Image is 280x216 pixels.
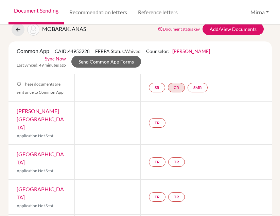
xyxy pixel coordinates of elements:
[45,55,66,62] a: Sync Now
[17,151,64,165] a: [GEOGRAPHIC_DATA]
[17,82,64,95] span: These documents are sent once to Common App
[149,157,165,167] a: TR
[17,108,64,130] a: [PERSON_NAME][GEOGRAPHIC_DATA]
[149,192,165,202] a: TR
[95,48,141,54] span: FERPA Status:
[17,62,66,68] span: Last Synced: 49 minutes ago
[149,118,165,128] a: TR
[17,203,53,208] span: Application Not Sent
[168,83,185,92] a: CR
[172,48,210,54] a: [PERSON_NAME]
[17,168,53,173] span: Application Not Sent
[125,48,141,54] span: Waived
[146,48,210,54] span: Counselor:
[17,186,64,200] a: [GEOGRAPHIC_DATA]
[247,6,272,19] button: Mirna
[188,83,208,92] a: SMR
[149,83,165,92] a: SR
[168,192,185,202] a: TR
[17,133,53,138] span: Application Not Sent
[203,23,264,35] a: Add/View Documents
[71,56,141,68] a: Send Common App Forms
[55,48,90,54] span: CAID: 44953228
[42,25,86,32] span: MOBARAK, ANAS
[158,26,200,32] a: Document status key
[168,157,185,167] a: TR
[17,48,49,54] span: Common App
